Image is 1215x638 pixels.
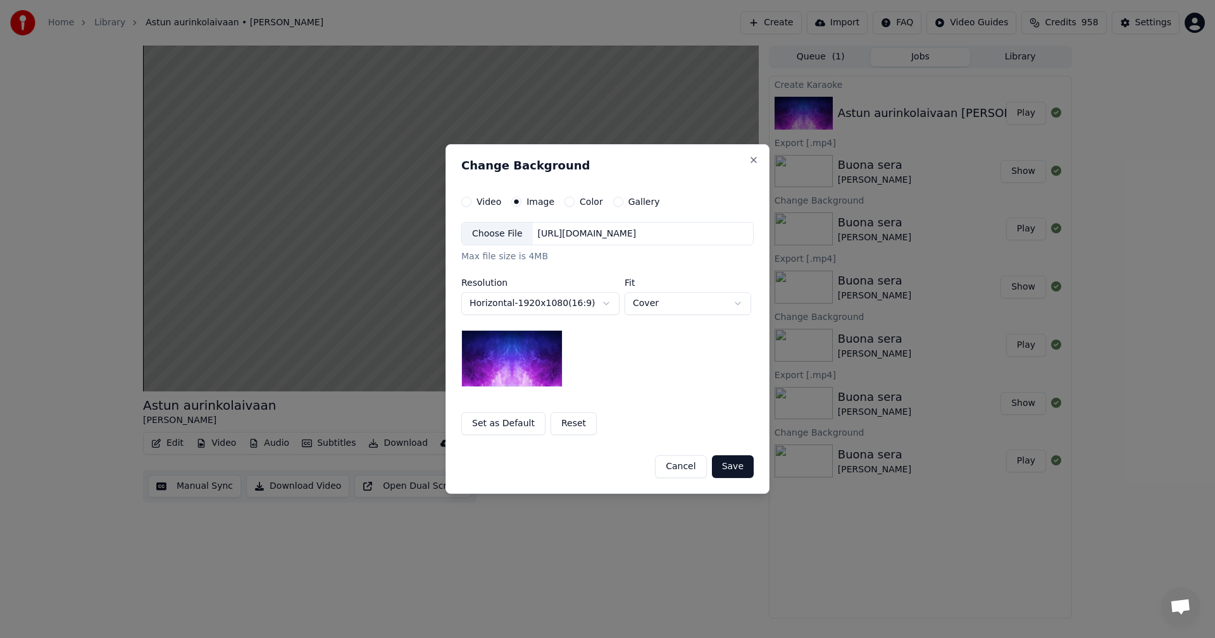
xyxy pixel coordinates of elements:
label: Fit [625,278,751,287]
div: Choose File [462,223,533,245]
h2: Change Background [461,160,754,171]
button: Save [712,455,754,478]
label: Resolution [461,278,620,287]
label: Image [526,197,554,206]
button: Cancel [655,455,706,478]
label: Gallery [628,197,660,206]
label: Video [477,197,501,206]
div: [URL][DOMAIN_NAME] [533,228,642,240]
button: Reset [551,412,597,435]
div: Max file size is 4MB [461,251,754,264]
label: Color [580,197,603,206]
button: Set as Default [461,412,545,435]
